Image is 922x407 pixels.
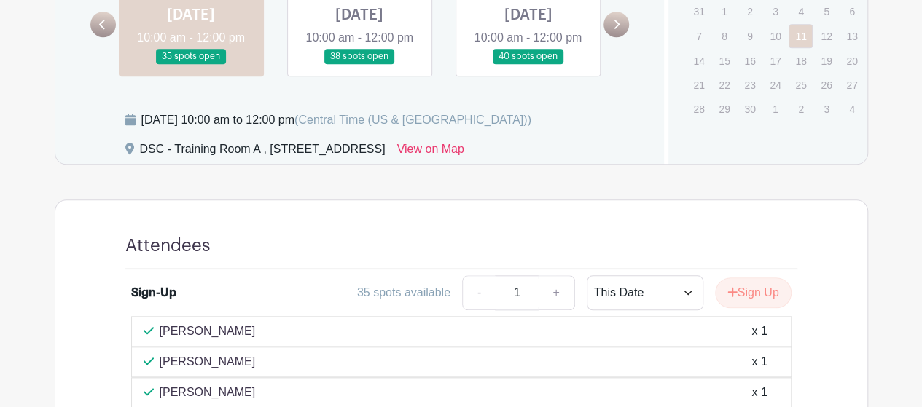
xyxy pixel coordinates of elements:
p: 21 [687,74,711,96]
p: 4 [840,98,864,120]
div: x 1 [751,353,767,371]
p: 27 [840,74,864,96]
p: 2 [789,98,813,120]
h4: Attendees [125,235,211,256]
div: 35 spots available [357,284,450,301]
p: [PERSON_NAME] [160,384,256,401]
a: View on Map [397,141,464,164]
p: 24 [763,74,787,96]
a: 11 [789,24,813,48]
div: [DATE] 10:00 am to 12:00 pm [141,111,531,129]
p: [PERSON_NAME] [160,323,256,340]
div: DSC - Training Room A , [STREET_ADDRESS] [140,141,386,164]
p: 18 [789,50,813,72]
button: Sign Up [715,277,792,308]
p: 29 [712,98,736,120]
p: 10 [763,25,787,47]
p: 3 [814,98,838,120]
div: x 1 [751,323,767,340]
p: 20 [840,50,864,72]
p: 25 [789,74,813,96]
a: - [462,275,496,310]
p: 12 [814,25,838,47]
p: 17 [763,50,787,72]
p: 28 [687,98,711,120]
p: 16 [738,50,762,72]
p: 15 [712,50,736,72]
p: 23 [738,74,762,96]
span: (Central Time (US & [GEOGRAPHIC_DATA])) [294,114,531,126]
p: 1 [763,98,787,120]
p: 30 [738,98,762,120]
a: + [538,275,574,310]
div: Sign-Up [131,284,176,301]
p: 8 [712,25,736,47]
p: 7 [687,25,711,47]
p: 13 [840,25,864,47]
p: 14 [687,50,711,72]
p: 26 [814,74,838,96]
div: x 1 [751,384,767,401]
p: 9 [738,25,762,47]
p: 19 [814,50,838,72]
p: 22 [712,74,736,96]
p: [PERSON_NAME] [160,353,256,371]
